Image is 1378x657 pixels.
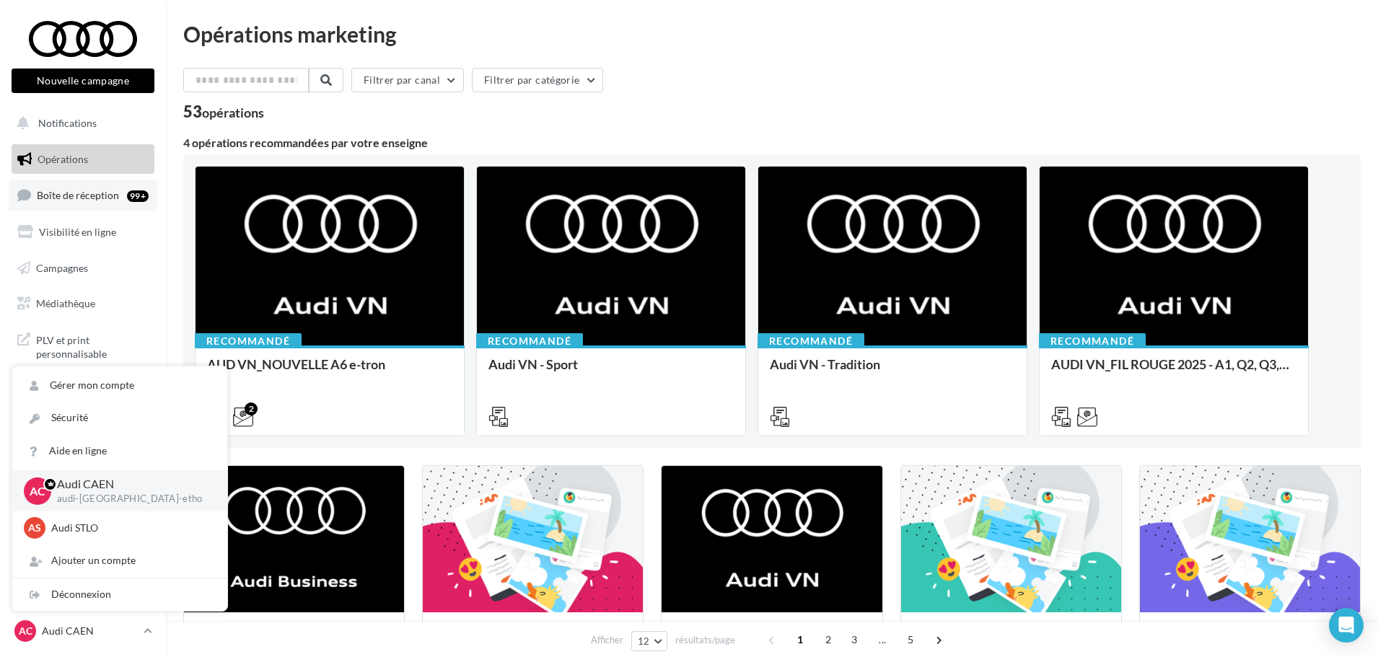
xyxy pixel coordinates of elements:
div: Recommandé [195,333,302,349]
button: Filtrer par catégorie [472,68,603,92]
span: 1 [789,628,812,651]
button: Filtrer par canal [351,68,464,92]
span: Médiathèque [36,297,95,309]
a: Boîte de réception99+ [9,180,157,211]
div: 99+ [127,190,149,202]
div: Audi VN - Sport [488,357,734,386]
span: AS [28,521,41,535]
span: 5 [899,628,922,651]
div: Recommandé [1039,333,1146,349]
div: AUD VN_NOUVELLE A6 e-tron [207,357,452,386]
div: Déconnexion [12,578,227,611]
div: Recommandé [758,333,864,349]
div: Open Intercom Messenger [1329,608,1364,643]
span: AC [19,624,32,638]
span: 2 [817,628,840,651]
a: Opérations [9,144,157,175]
div: opérations [202,106,264,119]
button: 12 [631,631,668,651]
span: 12 [638,635,650,647]
button: Notifications [9,108,152,138]
div: Ajouter un compte [12,544,227,577]
a: Aide en ligne [12,435,227,467]
span: résultats/page [675,633,735,647]
span: AC [30,482,45,499]
a: PLV et print personnalisable [9,325,157,367]
p: Audi CAEN [42,624,138,638]
span: Boîte de réception [37,189,119,201]
span: PLV et print personnalisable [36,330,149,361]
a: Visibilité en ligne [9,217,157,247]
div: 53 [183,104,264,120]
a: Médiathèque [9,288,157,319]
div: Opérations marketing [183,23,1361,45]
a: AC Audi CAEN [12,617,154,645]
p: Audi STLO [51,521,210,535]
div: AUDI VN_FIL ROUGE 2025 - A1, Q2, Q3, Q5 et Q4 e-tron [1051,357,1296,386]
a: Sécurité [12,402,227,434]
span: Visibilité en ligne [39,226,116,238]
div: Recommandé [476,333,583,349]
p: Audi CAEN [57,476,204,493]
div: Audi VN - Tradition [770,357,1015,386]
span: Opérations [38,153,88,165]
span: 3 [843,628,866,651]
span: Afficher [591,633,623,647]
div: 4 opérations recommandées par votre enseigne [183,137,1361,149]
button: Nouvelle campagne [12,69,154,93]
p: audi-[GEOGRAPHIC_DATA]-etho [57,493,204,506]
span: Campagnes [36,261,88,273]
span: Notifications [38,117,97,129]
div: 2 [245,402,258,415]
span: ... [871,628,894,651]
a: Campagnes [9,253,157,283]
a: Gérer mon compte [12,369,227,402]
